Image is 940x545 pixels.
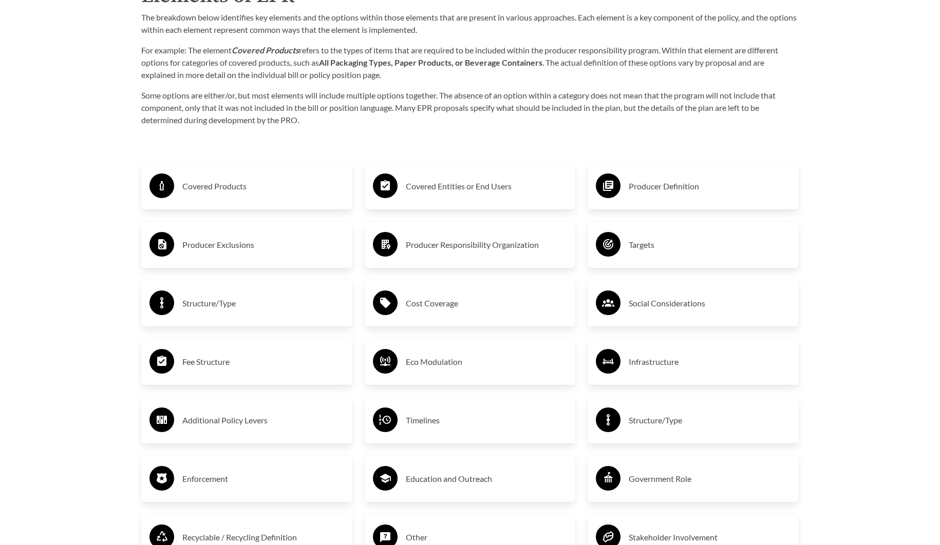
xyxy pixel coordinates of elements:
[182,354,344,370] h3: Fee Structure
[141,89,799,126] p: Some options are either/or, but most elements will include multiple options together. The absence...
[182,237,344,253] h3: Producer Exclusions
[232,45,299,55] strong: Covered Products
[182,178,344,194] h3: Covered Products
[182,412,344,429] h3: Additional Policy Levers
[629,237,791,253] h3: Targets
[141,44,799,81] p: For example: The element refers to the types of items that are required to be included within the...
[629,295,791,312] h3: Social Considerations
[141,11,799,36] p: The breakdown below identifies key elements and the options within those elements that are presen...
[406,178,568,194] h3: Covered Entities or End Users
[406,237,568,253] h3: Producer Responsibility Organization
[406,295,568,312] h3: Cost Coverage
[629,178,791,194] h3: Producer Definition
[629,471,791,487] h3: Government Role
[406,412,568,429] h3: Timelines
[182,295,344,312] h3: Structure/Type
[406,471,568,487] h3: Education and Outreach
[629,412,791,429] h3: Structure/Type
[182,471,344,487] h3: Enforcement
[319,57,542,67] strong: All Packaging Types, Paper Products, or Beverage Containers
[629,354,791,370] h3: Infrastructure
[406,354,568,370] h3: Eco Modulation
